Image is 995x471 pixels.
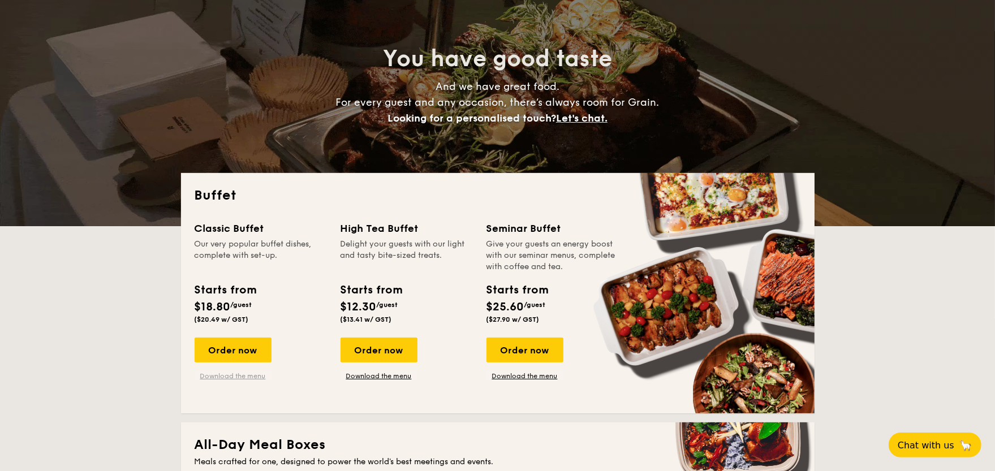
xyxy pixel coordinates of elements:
div: Delight your guests with our light and tasty bite-sized treats. [341,239,473,273]
span: ($13.41 w/ GST) [341,316,392,323]
h2: All-Day Meal Boxes [195,436,801,454]
button: Chat with us🦙 [889,433,981,457]
span: $12.30 [341,300,377,314]
span: And we have great food. For every guest and any occasion, there’s always room for Grain. [336,80,660,124]
span: Let's chat. [556,112,608,124]
div: Starts from [195,282,256,299]
a: Download the menu [341,371,417,381]
span: $18.80 [195,300,231,314]
div: Starts from [341,282,402,299]
span: You have good taste [383,45,612,72]
span: /guest [377,301,398,309]
span: Looking for a personalised touch? [387,112,556,124]
a: Download the menu [486,371,563,381]
div: Order now [341,338,417,362]
span: $25.60 [486,300,524,314]
div: Meals crafted for one, designed to power the world's best meetings and events. [195,456,801,468]
div: Starts from [486,282,548,299]
div: Order now [195,338,272,362]
span: ($20.49 w/ GST) [195,316,249,323]
h2: Buffet [195,187,801,205]
div: Classic Buffet [195,221,327,236]
div: Give your guests an energy boost with our seminar menus, complete with coffee and tea. [486,239,619,273]
span: Chat with us [898,440,954,451]
div: Our very popular buffet dishes, complete with set-up. [195,239,327,273]
div: Order now [486,338,563,362]
span: /guest [231,301,252,309]
span: /guest [524,301,546,309]
span: 🦙 [959,439,972,452]
div: High Tea Buffet [341,221,473,236]
div: Seminar Buffet [486,221,619,236]
span: ($27.90 w/ GST) [486,316,540,323]
a: Download the menu [195,371,272,381]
